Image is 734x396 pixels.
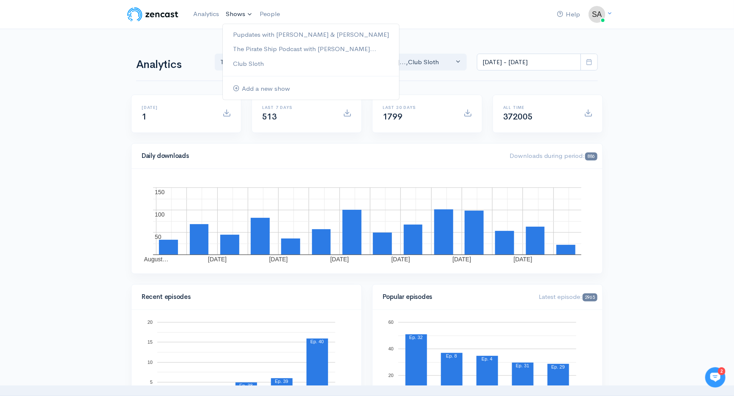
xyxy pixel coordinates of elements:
[262,111,277,122] span: 513
[142,152,500,160] h4: Daily downloads
[330,256,349,263] text: [DATE]
[262,105,333,110] h6: Last 7 days
[13,56,156,97] h2: Just let us know if you need anything and we'll be happy to help! 🙂
[482,356,493,361] text: Ep. 4
[223,57,399,71] a: Club Sloth
[389,346,394,351] text: 40
[190,5,222,23] a: Analytics
[477,54,581,71] input: analytics date range selector
[215,54,467,71] button: The Pirate Ship Podcast w..., Pupdates with Scott Mills..., Club Sloth
[155,189,165,195] text: 150
[516,363,529,368] text: Ep. 31
[148,339,153,344] text: 15
[389,320,394,325] text: 60
[13,112,156,129] button: New conversation
[705,367,726,388] iframe: gist-messenger-bubble-iframe
[503,111,533,122] span: 372005
[126,6,180,23] img: ZenCast Logo
[514,256,532,263] text: [DATE]
[222,5,256,24] a: Shows
[452,256,471,263] text: [DATE]
[150,380,153,385] text: 5
[155,233,162,240] text: 50
[392,256,410,263] text: [DATE]
[510,152,597,160] span: Downloads during period:
[383,105,453,110] h6: Last 30 days
[142,179,592,263] svg: A chart.
[55,117,101,124] span: New conversation
[446,353,457,358] text: Ep. 8
[585,152,597,160] span: 886
[269,256,288,263] text: [DATE]
[223,27,399,42] a: Pupdates with [PERSON_NAME] & [PERSON_NAME]
[551,364,565,369] text: Ep. 29
[142,111,147,122] span: 1
[310,339,324,344] text: Ep. 40
[222,24,400,100] ul: Shows
[503,105,574,110] h6: All time
[220,57,454,67] div: The Pirate Ship Podcast w... , Pupdates with [PERSON_NAME]... , Club Sloth
[275,379,288,384] text: Ep. 39
[155,211,165,218] text: 100
[223,81,399,96] a: Add a new show
[589,6,605,23] img: ...
[553,5,583,24] a: Help
[409,335,423,340] text: Ep. 32
[13,41,156,54] h1: Hi 👋
[256,5,283,23] a: People
[148,320,153,325] text: 20
[148,360,153,365] text: 10
[239,383,253,388] text: Ep. 38
[383,111,402,122] span: 1799
[136,59,205,71] h1: Analytics
[539,293,597,301] span: Latest episode:
[583,293,597,301] span: 2965
[389,373,394,378] text: 20
[142,293,346,301] h4: Recent episodes
[25,159,151,176] input: Search articles
[142,105,212,110] h6: [DATE]
[223,42,399,57] a: The Pirate Ship Podcast with [PERSON_NAME]...
[208,256,227,263] text: [DATE]
[383,293,529,301] h4: Popular episodes
[11,145,158,155] p: Find an answer quickly
[144,256,169,263] text: August…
